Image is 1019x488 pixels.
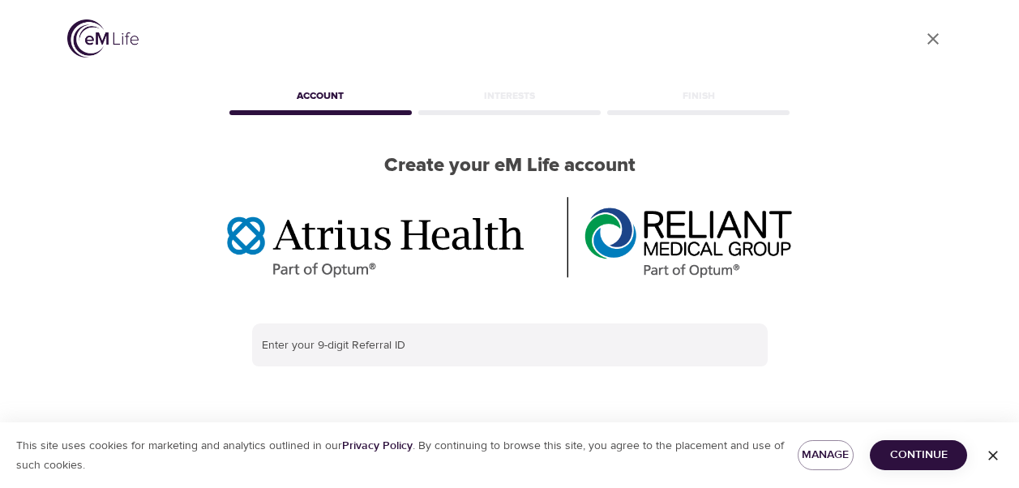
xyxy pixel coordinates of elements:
[798,440,854,470] button: Manage
[914,19,953,58] a: close
[226,154,794,178] h2: Create your eM Life account
[870,440,967,470] button: Continue
[227,197,793,278] img: Optum%20MA_AtriusReliant.png
[811,445,841,465] span: Manage
[883,445,954,465] span: Continue
[342,439,413,453] a: Privacy Policy
[67,19,139,58] img: logo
